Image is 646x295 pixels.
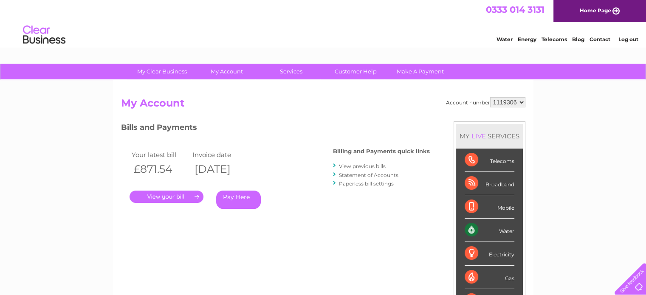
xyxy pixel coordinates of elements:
a: Pay Here [216,191,261,209]
a: Contact [590,36,610,42]
a: View previous bills [339,163,386,169]
div: LIVE [470,132,488,140]
a: Make A Payment [385,64,455,79]
a: My Account [192,64,262,79]
th: £871.54 [130,160,191,178]
a: Water [496,36,513,42]
div: Mobile [465,195,514,219]
a: Log out [618,36,638,42]
a: Blog [572,36,584,42]
th: [DATE] [190,160,251,178]
a: . [130,191,203,203]
div: Electricity [465,242,514,265]
a: My Clear Business [127,64,197,79]
td: Your latest bill [130,149,191,160]
a: Paperless bill settings [339,180,394,187]
div: Telecoms [465,149,514,172]
a: Statement of Accounts [339,172,398,178]
img: logo.png [23,22,66,48]
div: Broadband [465,172,514,195]
a: Services [256,64,326,79]
td: Invoice date [190,149,251,160]
a: Customer Help [321,64,391,79]
div: Gas [465,266,514,289]
a: Energy [518,36,536,42]
div: Clear Business is a trading name of Verastar Limited (registered in [GEOGRAPHIC_DATA] No. 3667643... [123,5,524,41]
h2: My Account [121,97,525,113]
a: Telecoms [542,36,567,42]
a: 0333 014 3131 [486,4,544,15]
div: Water [465,219,514,242]
div: MY SERVICES [456,124,523,148]
h3: Bills and Payments [121,121,430,136]
h4: Billing and Payments quick links [333,148,430,155]
div: Account number [446,97,525,107]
